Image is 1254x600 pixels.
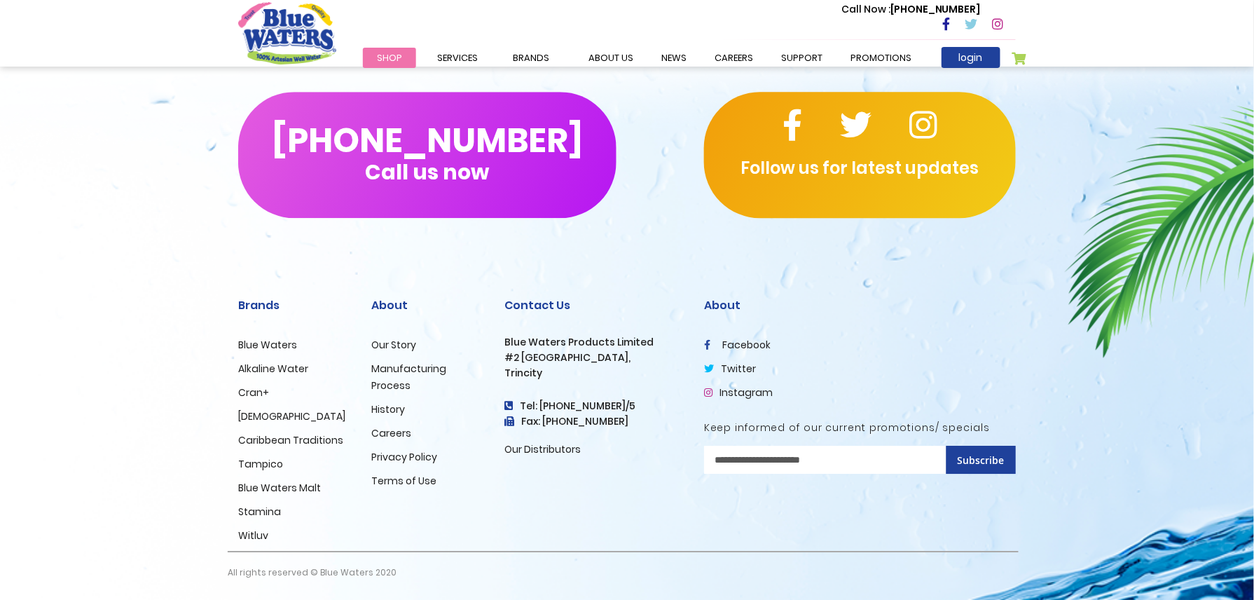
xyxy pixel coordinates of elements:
[513,51,549,64] span: Brands
[371,299,483,312] h2: About
[504,367,683,379] h3: Trincity
[371,426,411,440] a: Careers
[377,51,402,64] span: Shop
[437,51,478,64] span: Services
[504,352,683,364] h3: #2 [GEOGRAPHIC_DATA],
[841,2,981,17] p: [PHONE_NUMBER]
[238,2,336,64] a: store logo
[946,446,1016,474] button: Subscribe
[238,433,343,447] a: Caribbean Traditions
[238,362,308,376] a: Alkaline Water
[704,422,1016,434] h5: Keep informed of our current promotions/ specials
[767,48,836,68] a: support
[504,442,581,456] a: Our Distributors
[836,48,925,68] a: Promotions
[423,48,492,68] a: Services
[371,338,416,352] a: Our Story
[504,400,683,412] h4: Tel: [PHONE_NUMBER]/5
[371,450,437,464] a: Privacy Policy
[366,168,490,176] span: Call us now
[238,338,297,352] a: Blue Waters
[942,47,1000,68] a: login
[238,457,283,471] a: Tampico
[704,299,1016,312] h2: About
[704,156,1016,181] p: Follow us for latest updates
[704,338,771,352] a: facebook
[238,299,350,312] h2: Brands
[504,416,683,428] h3: Fax: [PHONE_NUMBER]
[238,409,345,423] a: [DEMOGRAPHIC_DATA]
[841,2,890,16] span: Call Now :
[504,299,683,312] h2: Contact Us
[238,386,269,400] a: Cran+
[363,48,416,68] a: Shop
[238,92,616,218] button: [PHONE_NUMBER]Call us now
[704,362,756,376] a: twitter
[371,402,405,416] a: History
[371,474,436,488] a: Terms of Use
[228,552,397,593] p: All rights reserved © Blue Waters 2020
[574,48,647,68] a: about us
[647,48,701,68] a: News
[371,362,446,393] a: Manufacturing Process
[958,454,1005,467] span: Subscribe
[701,48,767,68] a: careers
[238,481,321,495] a: Blue Waters Malt
[238,505,281,519] a: Stamina
[499,48,563,68] a: Brands
[504,336,683,348] h3: Blue Waters Products Limited
[704,386,773,400] a: Instagram
[238,529,268,543] a: Witluv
